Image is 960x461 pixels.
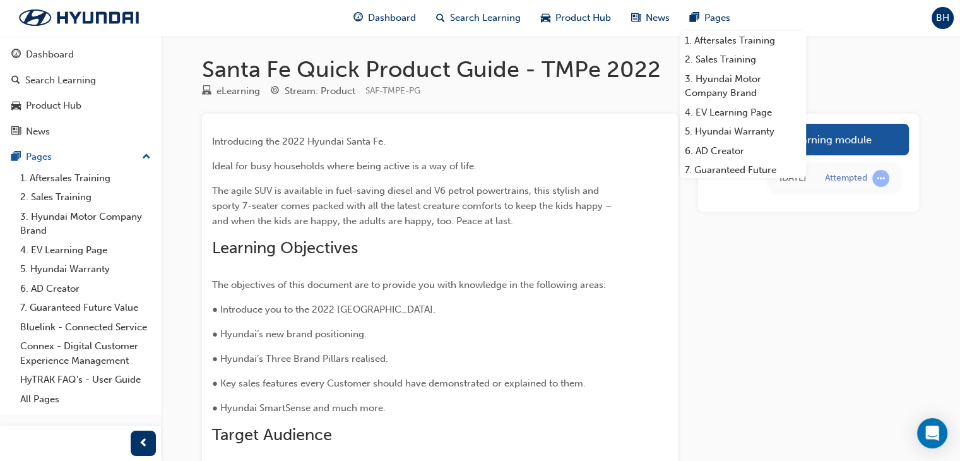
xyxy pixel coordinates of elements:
[11,75,20,87] span: search-icon
[142,149,151,165] span: up-icon
[704,11,730,25] span: Pages
[11,126,21,138] span: news-icon
[5,145,156,169] button: Pages
[680,31,806,51] a: 1. Aftersales Training
[26,99,81,113] div: Product Hub
[26,47,74,62] div: Dashboard
[680,141,806,161] a: 6. AD Creator
[680,103,806,123] a: 4. EV Learning Page
[531,5,621,31] a: car-iconProduct Hub
[212,328,367,340] span: ● Hyundai’s new brand positioning.
[555,11,611,25] span: Product Hub
[708,124,909,155] a: Launch eLearning module
[450,11,521,25] span: Search Learning
[680,160,806,194] a: 7. Guaranteed Future Value
[343,5,426,31] a: guage-iconDashboard
[216,84,260,99] div: eLearning
[26,150,52,164] div: Pages
[15,169,156,188] a: 1. Aftersales Training
[212,304,436,315] span: ● Introduce you to the 2022 [GEOGRAPHIC_DATA].
[680,122,806,141] a: 5. Hyundai Warranty
[631,10,641,26] span: news-icon
[212,353,388,364] span: ● Hyundai’s Three Brand Pillars realised.
[15,370,156,390] a: HyTRAK FAQ's - User Guide
[917,418,947,448] div: Open Intercom Messenger
[365,85,420,96] span: Learning resource code
[212,279,606,290] span: The objectives of this document are to provide you with knowledge in the following areas:
[15,188,156,207] a: 2. Sales Training
[270,86,280,97] span: target-icon
[426,5,531,31] a: search-iconSearch Learning
[212,402,386,414] span: ● Hyundai SmartSense and much more.
[368,11,416,25] span: Dashboard
[779,171,806,186] div: Wed Jun 12 2024 08:22:45 GMT+0930 (Australian Central Standard Time)
[680,5,740,31] a: pages-iconPages
[15,337,156,370] a: Connex - Digital Customer Experience Management
[872,170,889,187] span: learningRecordVerb_ATTEMPT-icon
[690,10,699,26] span: pages-icon
[932,7,954,29] button: BH
[11,100,21,112] span: car-icon
[15,298,156,318] a: 7. Guaranteed Future Value
[5,120,156,143] a: News
[202,86,211,97] span: learningResourceType_ELEARNING-icon
[621,5,680,31] a: news-iconNews
[139,436,148,452] span: prev-icon
[5,94,156,117] a: Product Hub
[5,43,156,66] a: Dashboard
[202,83,260,99] div: Type
[11,49,21,61] span: guage-icon
[825,172,867,184] div: Attempted
[26,124,50,139] div: News
[15,390,156,409] a: All Pages
[436,10,445,26] span: search-icon
[15,260,156,279] a: 5. Hyundai Warranty
[353,10,363,26] span: guage-icon
[15,241,156,260] a: 4. EV Learning Page
[212,238,358,258] span: Learning Objectives
[212,160,477,172] span: Ideal for busy households where being active is a way of life.
[212,425,332,445] span: Target Audience
[15,279,156,299] a: 6. AD Creator
[15,207,156,241] a: 3. Hyundai Motor Company Brand
[646,11,670,25] span: News
[15,318,156,337] a: Bluelink - Connected Service
[5,40,156,145] button: DashboardSearch LearningProduct HubNews
[212,136,386,147] span: Introducing the 2022 Hyundai Santa Fe.
[680,50,806,69] a: 2. Sales Training
[212,378,586,389] span: ● Key sales features every Customer should have demonstrated or explained to them.
[25,73,96,88] div: Search Learning
[212,185,615,227] span: The agile SUV is available in fuel-saving diesel and V6 petrol powertrains, this stylish and spor...
[680,69,806,103] a: 3. Hyundai Motor Company Brand
[285,84,355,99] div: Stream: Product
[936,11,949,25] span: BH
[5,69,156,92] a: Search Learning
[202,56,919,83] h1: Santa Fe Quick Product Guide - TMPe 2022
[541,10,550,26] span: car-icon
[6,4,151,31] img: Trak
[270,83,355,99] div: Stream
[11,152,21,163] span: pages-icon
